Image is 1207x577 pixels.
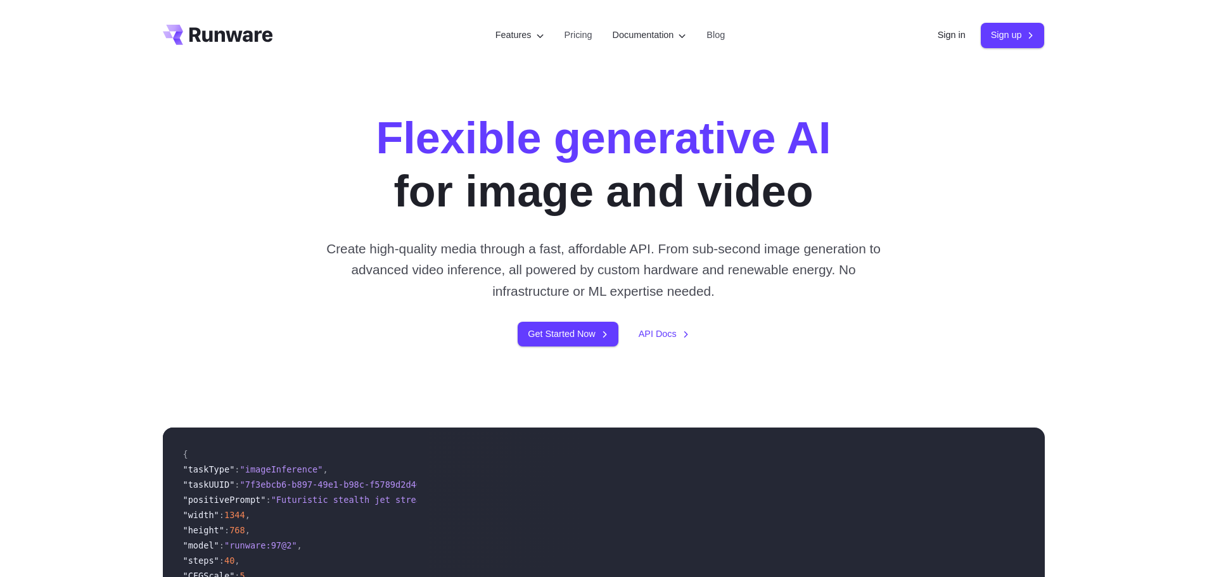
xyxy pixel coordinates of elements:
label: Features [495,28,544,42]
span: "7f3ebcb6-b897-49e1-b98c-f5789d2d40d7" [240,479,437,490]
span: "taskUUID" [183,479,235,490]
span: "Futuristic stealth jet streaking through a neon-lit cityscape with glowing purple exhaust" [271,495,743,505]
a: Sign in [938,28,966,42]
a: Blog [706,28,725,42]
span: : [219,555,224,566]
span: , [297,540,302,550]
span: "taskType" [183,464,235,474]
span: "runware:97@2" [224,540,297,550]
span: , [323,464,328,474]
a: Pricing [565,28,592,42]
a: Get Started Now [518,322,618,346]
span: , [245,525,250,535]
span: : [265,495,271,505]
span: : [234,479,239,490]
span: "height" [183,525,224,535]
a: API Docs [639,327,689,341]
strong: Flexible generative AI [376,113,831,163]
span: 1344 [224,510,245,520]
span: "imageInference" [240,464,323,474]
span: "positivePrompt" [183,495,266,505]
span: : [219,510,224,520]
span: : [234,464,239,474]
span: 40 [224,555,234,566]
span: { [183,449,188,459]
a: Sign up [981,23,1045,48]
a: Go to / [163,25,273,45]
p: Create high-quality media through a fast, affordable API. From sub-second image generation to adv... [321,238,886,301]
label: Documentation [613,28,687,42]
span: "steps" [183,555,219,566]
span: , [245,510,250,520]
span: : [219,540,224,550]
h1: for image and video [376,111,831,218]
span: "width" [183,510,219,520]
span: 768 [229,525,245,535]
span: "model" [183,540,219,550]
span: , [234,555,239,566]
span: : [224,525,229,535]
